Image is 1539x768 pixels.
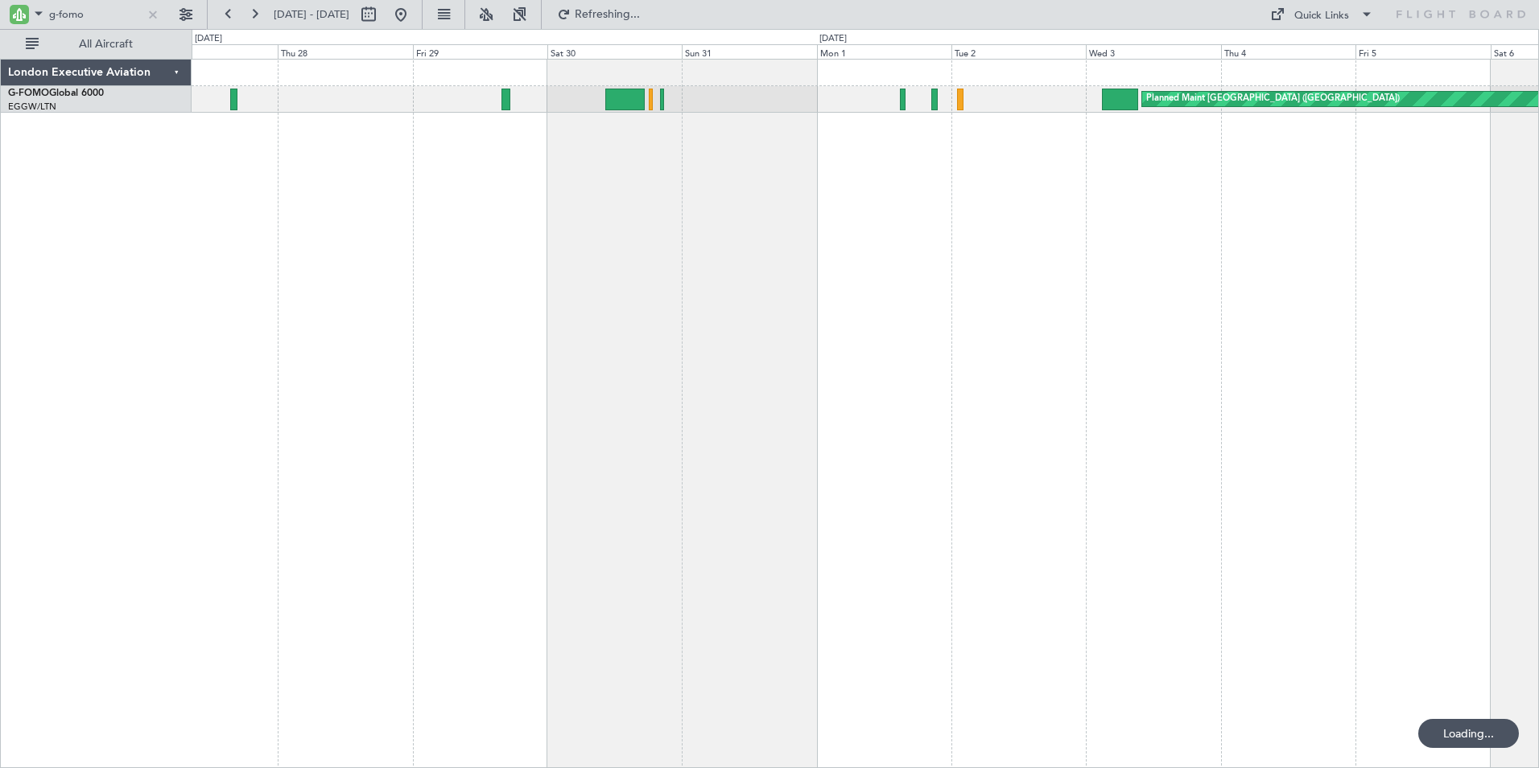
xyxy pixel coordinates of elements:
div: [DATE] [819,32,847,46]
div: Wed 27 [143,44,278,59]
span: All Aircraft [42,39,170,50]
div: Wed 3 [1086,44,1220,59]
span: Refreshing... [574,9,642,20]
div: Quick Links [1294,8,1349,24]
input: A/C (Reg. or Type) [49,2,142,27]
a: G-FOMOGlobal 6000 [8,89,104,98]
div: [DATE] [195,32,222,46]
button: All Aircraft [18,31,175,57]
div: Fri 29 [413,44,547,59]
div: Loading... [1418,719,1519,748]
div: Tue 2 [951,44,1086,59]
button: Refreshing... [550,2,646,27]
div: Planned Maint [GEOGRAPHIC_DATA] ([GEOGRAPHIC_DATA]) [1146,87,1400,111]
button: Quick Links [1262,2,1381,27]
div: Mon 1 [817,44,951,59]
a: EGGW/LTN [8,101,56,113]
div: Thu 4 [1221,44,1355,59]
div: Fri 5 [1355,44,1490,59]
span: [DATE] - [DATE] [274,7,349,22]
span: G-FOMO [8,89,49,98]
div: Sun 31 [682,44,816,59]
div: Thu 28 [278,44,412,59]
div: Sat 30 [547,44,682,59]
